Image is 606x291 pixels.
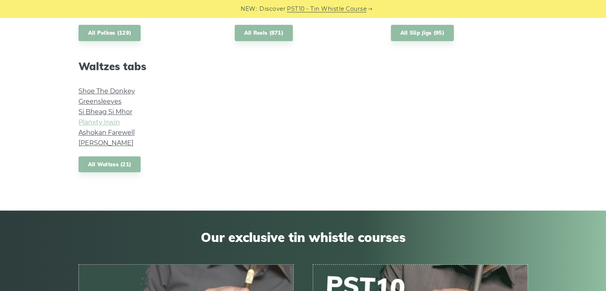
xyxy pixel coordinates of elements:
a: All Reels (871) [235,25,293,41]
a: Si­ Bheag Si­ Mhor [78,108,132,116]
span: Discover [259,4,286,14]
span: Our exclusive tin whistle courses [78,230,528,245]
a: All Slip Jigs (95) [391,25,454,41]
a: [PERSON_NAME] [78,139,133,147]
span: NEW: [241,4,257,14]
a: Greensleeves [78,98,122,105]
a: All Polkas (129) [78,25,141,41]
a: Planxty Irwin [78,118,120,126]
a: All Waltzes (21) [78,156,141,173]
a: Ashokan Farewell [78,129,135,136]
h2: Waltzes tabs [78,60,216,73]
a: PST10 - Tin Whistle Course [287,4,367,14]
a: Shoe The Donkey [78,87,135,95]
